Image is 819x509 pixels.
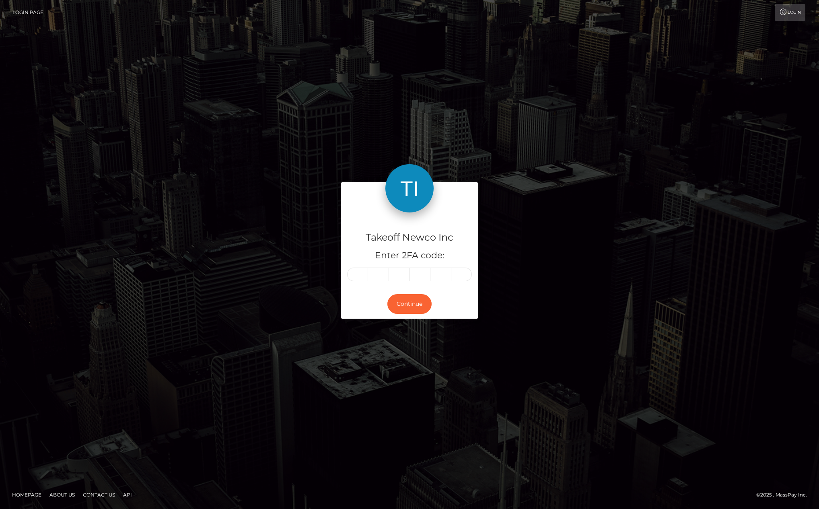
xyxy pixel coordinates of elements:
img: Takeoff Newco Inc [385,164,434,212]
a: About Us [46,488,78,501]
a: Login Page [12,4,43,21]
a: API [120,488,135,501]
button: Continue [387,294,432,314]
h5: Enter 2FA code: [347,249,472,262]
a: Contact Us [80,488,118,501]
h4: Takeoff Newco Inc [347,231,472,245]
a: Login [775,4,805,21]
a: Homepage [9,488,45,501]
div: © 2025 , MassPay Inc. [756,490,813,499]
